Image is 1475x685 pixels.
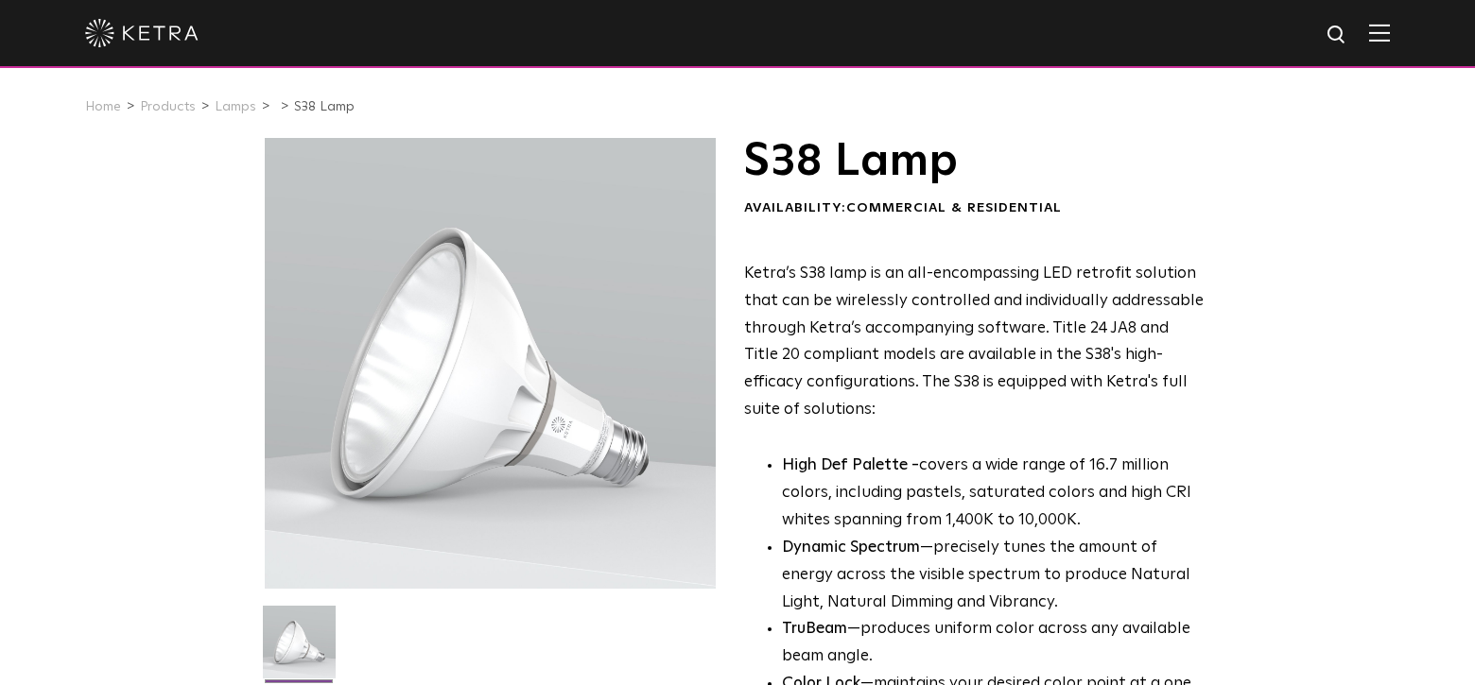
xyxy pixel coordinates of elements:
a: Products [140,100,196,113]
span: Commercial & Residential [846,201,1062,214]
li: —produces uniform color across any available beam angle. [782,616,1205,671]
img: search icon [1326,24,1349,47]
div: Availability: [744,199,1205,218]
a: Home [85,100,121,113]
a: S38 Lamp [294,100,355,113]
strong: High Def Palette - [782,457,919,473]
a: Lamps [215,100,256,113]
strong: Dynamic Spectrum [782,539,920,556]
p: covers a wide range of 16.7 million colors, including pastels, saturated colors and high CRI whit... [782,453,1205,535]
h1: S38 Lamp [744,138,1205,185]
li: —precisely tunes the amount of energy across the visible spectrum to produce Natural Light, Natur... [782,535,1205,617]
img: Hamburger%20Nav.svg [1369,24,1390,42]
p: Ketra’s S38 lamp is an all-encompassing LED retrofit solution that can be wirelessly controlled a... [744,261,1205,424]
strong: TruBeam [782,621,847,637]
img: ketra-logo-2019-white [85,19,199,47]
